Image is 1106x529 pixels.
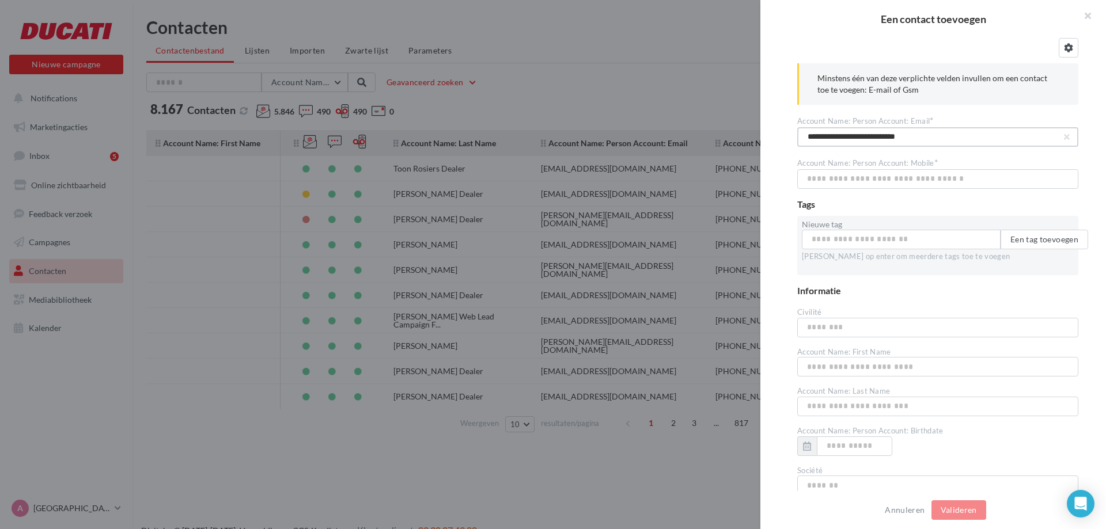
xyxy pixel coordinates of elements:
div: Tags [797,198,1078,211]
div: Société [797,465,1078,476]
div: Account Name: Person Account: Mobile [797,156,1078,169]
label: Nieuwe tag [802,220,1074,229]
h2: Een contact toevoegen [779,14,1088,24]
div: Account Name: Person Account: Birthdate [797,425,1078,436]
div: Open Intercom Messenger [1067,490,1094,517]
button: Valideren [931,500,986,520]
div: Informatie [797,284,1078,298]
div: Civilité [797,307,1078,318]
div: Account Name: First Name [797,347,1078,357]
button: Een tag toevoegen [1001,230,1088,249]
p: Minstens één van deze verplichte velden invullen om een contact toe te voegen: E-mail of Gsm [817,73,1060,96]
div: Account Name: Person Account: Email [797,114,1078,127]
div: [PERSON_NAME] op enter om meerdere tags toe te voegen [802,249,1074,262]
div: Account Name: Last Name [797,386,1078,397]
button: Annuleren [880,503,929,517]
